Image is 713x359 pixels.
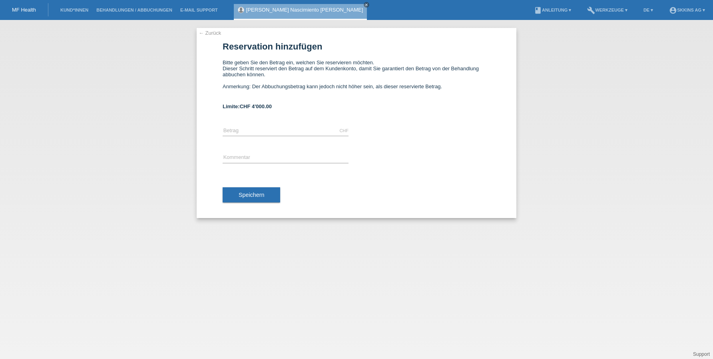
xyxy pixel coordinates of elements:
[223,60,490,95] div: Bitte geben Sie den Betrag ein, welchen Sie reservieren möchten. Dieser Schritt reserviert den Be...
[639,8,657,12] a: DE ▾
[669,6,677,14] i: account_circle
[665,8,709,12] a: account_circleSKKINS AG ▾
[339,128,349,133] div: CHF
[587,6,595,14] i: build
[534,6,542,14] i: book
[240,103,272,109] span: CHF 4'000.00
[199,30,221,36] a: ← Zurück
[693,351,710,357] a: Support
[92,8,176,12] a: Behandlungen / Abbuchungen
[246,7,363,13] a: [PERSON_NAME] Nascimiento [PERSON_NAME]
[223,187,280,202] button: Speichern
[223,103,272,109] b: Limite:
[223,42,490,52] h1: Reservation hinzufügen
[56,8,92,12] a: Kund*innen
[176,8,222,12] a: E-Mail Support
[364,3,368,7] i: close
[239,192,264,198] span: Speichern
[12,7,36,13] a: MF Health
[530,8,575,12] a: bookAnleitung ▾
[364,2,369,8] a: close
[583,8,631,12] a: buildWerkzeuge ▾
